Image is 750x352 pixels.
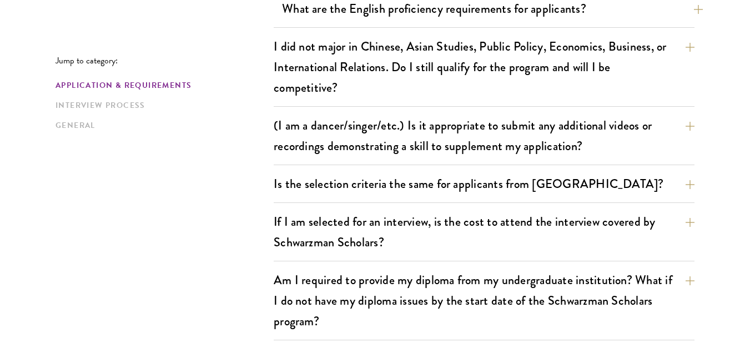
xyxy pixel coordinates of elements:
a: General [56,120,267,131]
button: Am I required to provide my diploma from my undergraduate institution? What if I do not have my d... [274,267,694,334]
button: I did not major in Chinese, Asian Studies, Public Policy, Economics, Business, or International R... [274,34,694,100]
a: Application & Requirements [56,80,267,91]
p: Jump to category: [56,56,274,66]
button: (I am a dancer/singer/etc.) Is it appropriate to submit any additional videos or recordings demon... [274,113,694,158]
button: If I am selected for an interview, is the cost to attend the interview covered by Schwarzman Scho... [274,209,694,255]
a: Interview Process [56,100,267,111]
button: Is the selection criteria the same for applicants from [GEOGRAPHIC_DATA]? [274,171,694,196]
